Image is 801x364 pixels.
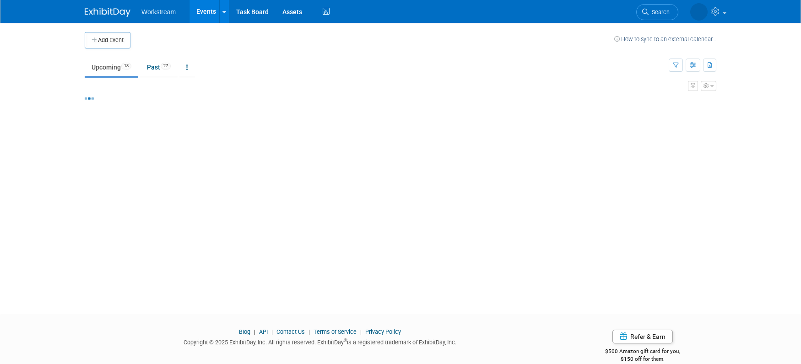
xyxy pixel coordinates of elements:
a: Blog [239,328,250,335]
a: Search [636,4,678,20]
a: Upcoming18 [85,59,138,76]
span: | [306,328,312,335]
button: Add Event [85,32,130,48]
a: Terms of Service [314,328,357,335]
img: Tatia Meghdadi [690,3,708,21]
span: | [358,328,364,335]
img: loading... [85,97,94,100]
a: Contact Us [276,328,305,335]
a: How to sync to an external calendar... [614,36,716,43]
a: API [259,328,268,335]
span: | [269,328,275,335]
span: 18 [121,63,131,70]
span: Workstream [141,8,176,16]
span: 27 [161,63,171,70]
a: Past27 [140,59,178,76]
a: Privacy Policy [365,328,401,335]
span: | [252,328,258,335]
div: $500 Amazon gift card for you, [569,342,717,363]
sup: ® [344,338,347,343]
span: Search [649,9,670,16]
div: Copyright © 2025 ExhibitDay, Inc. All rights reserved. ExhibitDay is a registered trademark of Ex... [85,336,555,347]
a: Refer & Earn [612,330,673,343]
div: $150 off for them. [569,355,717,363]
img: ExhibitDay [85,8,130,17]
